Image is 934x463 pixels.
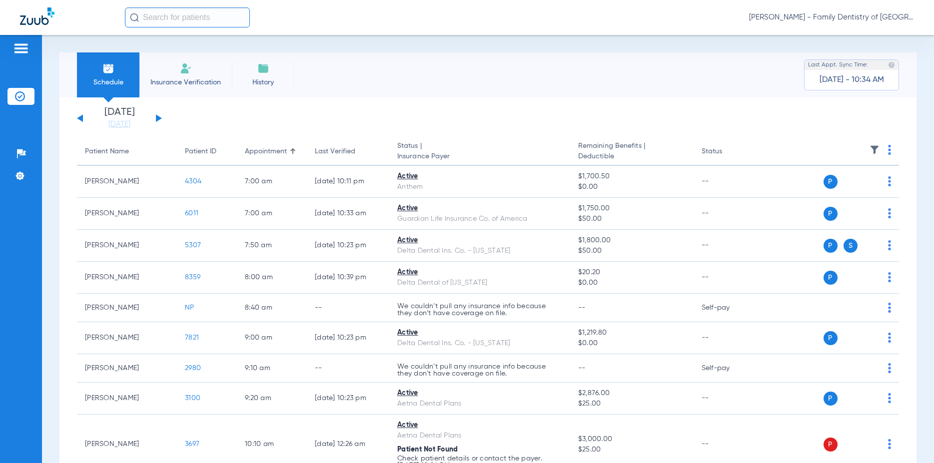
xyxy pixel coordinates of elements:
[307,166,389,198] td: [DATE] 10:11 PM
[866,303,876,313] img: x.svg
[578,304,586,311] span: --
[307,198,389,230] td: [DATE] 10:33 AM
[824,207,838,221] span: P
[237,166,307,198] td: 7:00 AM
[85,146,129,157] div: Patient Name
[824,175,838,189] span: P
[397,182,562,192] div: Anthem
[389,138,570,166] th: Status |
[866,272,876,282] img: x.svg
[397,246,562,256] div: Delta Dental Ins. Co. - [US_STATE]
[888,240,891,250] img: group-dot-blue.svg
[578,399,686,409] span: $25.00
[315,146,355,157] div: Last Verified
[237,294,307,322] td: 8:40 AM
[397,235,562,246] div: Active
[245,146,287,157] div: Appointment
[888,145,891,155] img: group-dot-blue.svg
[888,61,895,68] img: last sync help info
[824,271,838,285] span: P
[888,303,891,313] img: group-dot-blue.svg
[578,246,686,256] span: $50.00
[397,203,562,214] div: Active
[84,77,132,87] span: Schedule
[866,176,876,186] img: x.svg
[85,146,169,157] div: Patient Name
[694,383,761,415] td: --
[884,415,934,463] iframe: Chat Widget
[185,365,201,372] span: 2980
[20,7,54,25] img: Zuub Logo
[237,198,307,230] td: 7:00 AM
[237,262,307,294] td: 8:00 AM
[578,203,686,214] span: $1,750.00
[397,446,458,453] span: Patient Not Found
[888,208,891,218] img: group-dot-blue.svg
[397,388,562,399] div: Active
[147,77,224,87] span: Insurance Verification
[185,146,216,157] div: Patient ID
[888,393,891,403] img: group-dot-blue.svg
[397,420,562,431] div: Active
[397,338,562,349] div: Delta Dental Ins. Co. - [US_STATE]
[77,262,177,294] td: [PERSON_NAME]
[578,214,686,224] span: $50.00
[307,322,389,354] td: [DATE] 10:23 PM
[397,431,562,441] div: Aetna Dental Plans
[694,230,761,262] td: --
[102,62,114,74] img: Schedule
[570,138,694,166] th: Remaining Benefits |
[866,393,876,403] img: x.svg
[77,198,177,230] td: [PERSON_NAME]
[870,145,880,155] img: filter.svg
[578,328,686,338] span: $1,219.80
[77,354,177,383] td: [PERSON_NAME]
[866,333,876,343] img: x.svg
[185,395,200,402] span: 3100
[866,240,876,250] img: x.svg
[185,334,199,341] span: 7821
[694,166,761,198] td: --
[824,392,838,406] span: P
[824,331,838,345] span: P
[844,239,858,253] span: S
[866,363,876,373] img: x.svg
[77,322,177,354] td: [PERSON_NAME]
[578,151,686,162] span: Deductible
[397,171,562,182] div: Active
[866,208,876,218] img: x.svg
[749,12,914,22] span: [PERSON_NAME] - Family Dentistry of [GEOGRAPHIC_DATA]
[239,77,287,87] span: History
[397,267,562,278] div: Active
[89,119,149,129] a: [DATE]
[237,383,307,415] td: 9:20 AM
[578,171,686,182] span: $1,700.50
[77,383,177,415] td: [PERSON_NAME]
[808,60,868,70] span: Last Appt. Sync Time:
[578,278,686,288] span: $0.00
[237,230,307,262] td: 7:50 AM
[866,439,876,449] img: x.svg
[578,182,686,192] span: $0.00
[130,13,139,22] img: Search Icon
[245,146,299,157] div: Appointment
[307,294,389,322] td: --
[578,267,686,278] span: $20.20
[824,239,838,253] span: P
[185,304,194,311] span: NP
[397,328,562,338] div: Active
[397,363,562,377] p: We couldn’t pull any insurance info because they don’t have coverage on file.
[578,445,686,455] span: $25.00
[89,107,149,129] li: [DATE]
[694,262,761,294] td: --
[180,62,192,74] img: Manual Insurance Verification
[824,438,838,452] span: P
[257,62,269,74] img: History
[694,138,761,166] th: Status
[125,7,250,27] input: Search for patients
[307,230,389,262] td: [DATE] 10:23 PM
[307,354,389,383] td: --
[578,365,586,372] span: --
[77,230,177,262] td: [PERSON_NAME]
